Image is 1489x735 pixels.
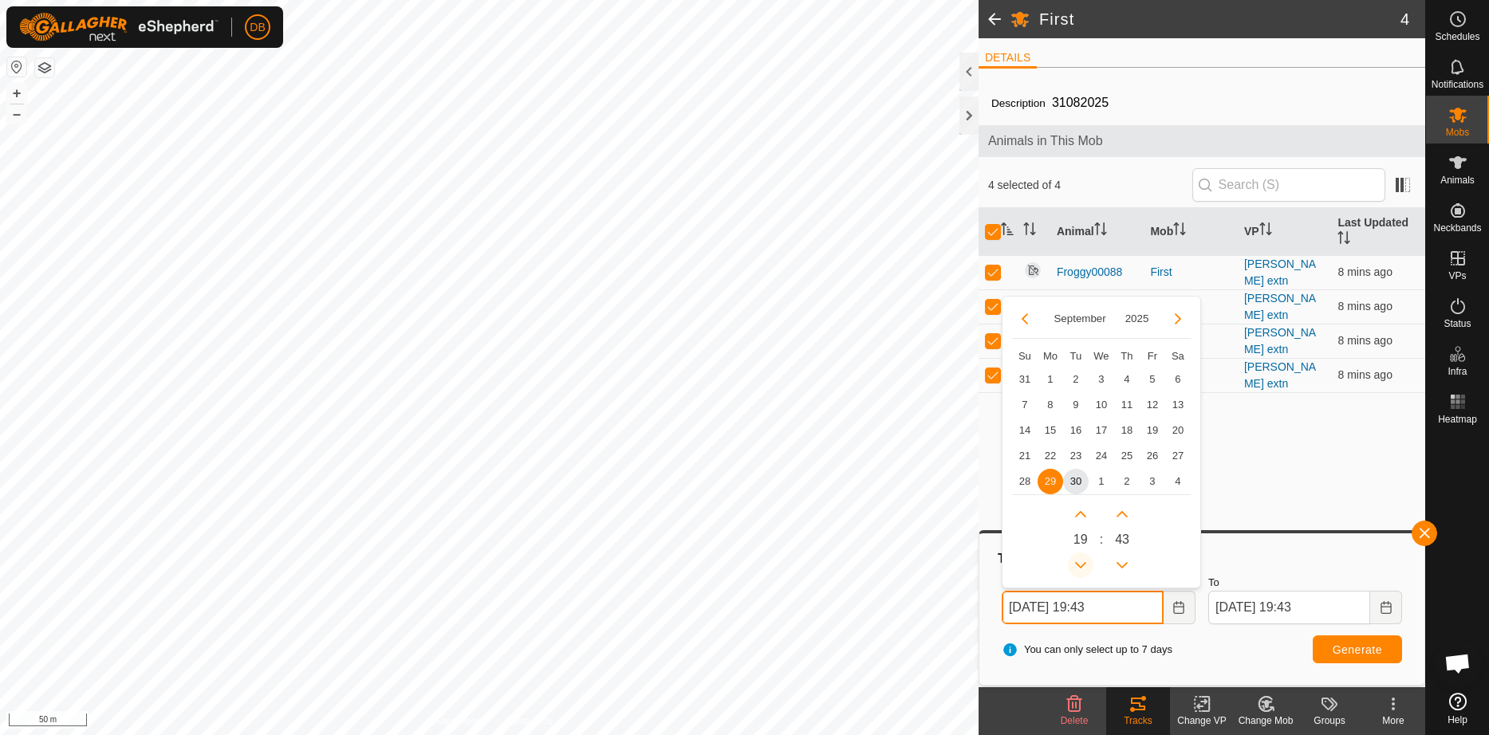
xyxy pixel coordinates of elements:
button: Map Layers [35,58,54,77]
span: Infra [1448,367,1467,376]
span: 25 [1114,443,1140,469]
td: 1 [1038,367,1063,392]
p-sorticon: Activate to sort [1259,225,1272,238]
td: 7 [1012,392,1038,418]
span: Status [1444,319,1471,328]
td: 20 [1165,418,1191,443]
td: 21 [1012,443,1038,469]
a: [PERSON_NAME] extn [1244,292,1316,321]
span: Sa [1172,350,1184,362]
span: 13 [1165,392,1191,418]
td: 11 [1114,392,1140,418]
span: Th [1121,350,1133,362]
span: VPs [1448,271,1466,281]
td: 8 [1038,392,1063,418]
img: Gallagher Logo [19,13,219,41]
div: First [1150,264,1231,281]
span: Delete [1061,715,1089,726]
span: 1 [1089,469,1114,494]
span: 23 [1063,443,1089,469]
span: 31 [1012,367,1038,392]
label: Description [991,97,1046,109]
span: Generate [1333,643,1382,656]
td: 16 [1063,418,1089,443]
button: Choose Month [1047,309,1112,328]
div: Open chat [1434,639,1482,687]
span: Neckbands [1433,223,1481,233]
button: Reset Map [7,57,26,77]
span: 4 [1400,7,1409,31]
span: 19 [1073,530,1088,549]
button: Next Month [1165,306,1191,332]
div: Choose Date [1002,296,1201,589]
span: 29 [1038,469,1063,494]
span: 30 Sept 2025, 7:34 pm [1337,265,1392,278]
a: Privacy Policy [426,714,486,729]
span: We [1093,350,1109,362]
span: 43 [1115,530,1129,549]
div: Groups [1298,713,1361,728]
span: 31082025 [1046,89,1115,116]
span: Schedules [1435,32,1479,41]
span: 18 [1114,418,1140,443]
span: 6 [1165,367,1191,392]
span: 30 Sept 2025, 7:34 pm [1337,368,1392,381]
td: 3 [1089,367,1114,392]
span: 2 [1063,367,1089,392]
div: Change VP [1170,713,1234,728]
td: 19 [1140,418,1165,443]
td: 26 [1140,443,1165,469]
a: [PERSON_NAME] extn [1244,360,1316,390]
p-button: Previous Minute [1109,552,1135,578]
p-sorticon: Activate to sort [1094,225,1107,238]
span: Heatmap [1438,415,1477,424]
p-button: Next Hour [1068,501,1093,527]
td: 3 [1140,469,1165,494]
th: Animal [1050,208,1144,256]
span: Su [1018,350,1031,362]
td: 4 [1165,469,1191,494]
span: 12 [1140,392,1165,418]
th: VP [1238,208,1332,256]
td: 14 [1012,418,1038,443]
p-sorticon: Activate to sort [1337,234,1350,246]
td: 28 [1012,469,1038,494]
span: 10 [1089,392,1114,418]
li: DETAILS [979,49,1037,69]
a: Contact Us [505,714,552,729]
img: returning off [1023,261,1042,280]
p-sorticon: Activate to sort [1001,225,1014,238]
span: Tu [1070,350,1082,362]
button: Generate [1313,635,1402,663]
td: 17 [1089,418,1114,443]
button: Choose Date [1370,591,1402,624]
button: Choose Date [1164,591,1196,624]
button: + [7,84,26,103]
span: Mobs [1446,128,1469,137]
td: 5 [1140,367,1165,392]
span: 30 [1063,469,1089,494]
td: 4 [1114,367,1140,392]
span: 9 [1063,392,1089,418]
td: 22 [1038,443,1063,469]
th: Last Updated [1331,208,1425,256]
div: Tracks [1106,713,1170,728]
img: returning off [1023,295,1042,314]
span: 2 [1114,469,1140,494]
div: More [1361,713,1425,728]
td: 15 [1038,418,1063,443]
span: 30 Sept 2025, 7:34 pm [1337,334,1392,347]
